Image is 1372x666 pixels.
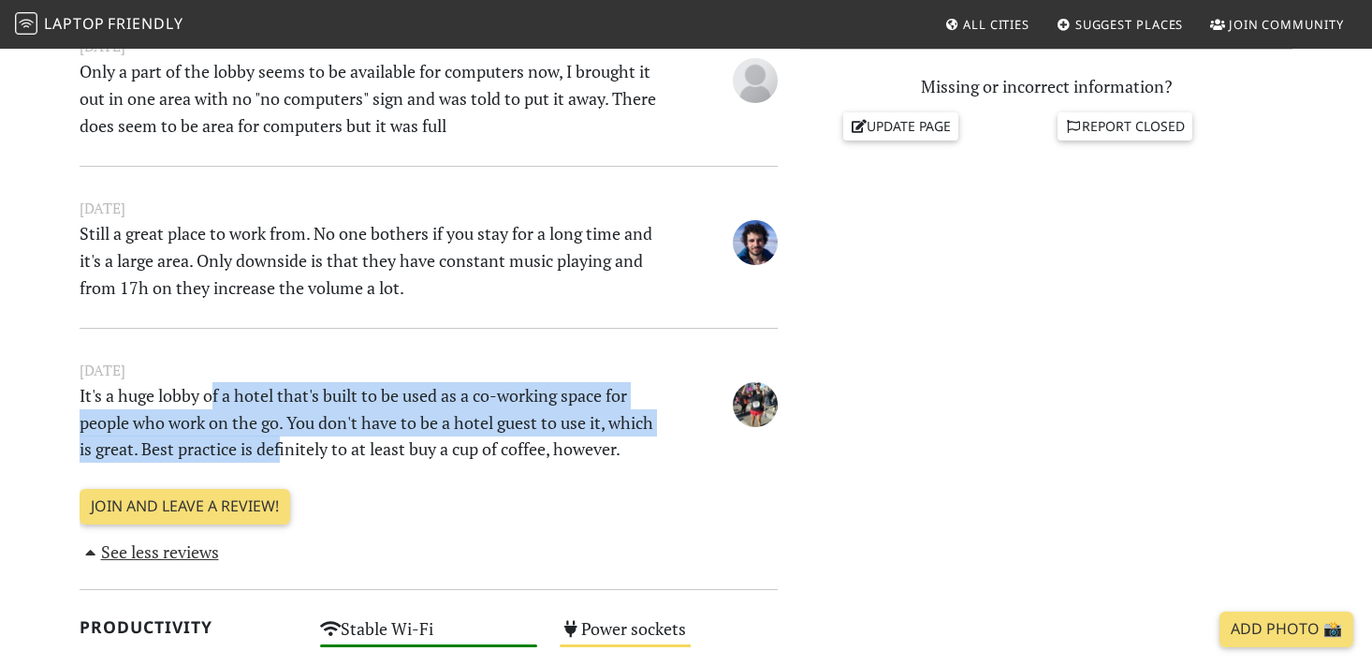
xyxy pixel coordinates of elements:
[963,16,1029,33] span: All Cities
[733,229,778,251] span: Daniel Dutra
[80,540,219,563] a: See less reviews
[68,220,669,301] p: Still a great place to work from. No one bothers if you stay for a long time and it's a large are...
[843,112,959,141] a: Update page
[68,197,789,220] small: [DATE]
[1229,16,1344,33] span: Join Community
[80,617,298,637] h2: Productivity
[15,12,37,35] img: LaptopFriendly
[80,489,290,525] a: Join and leave a review!
[309,614,549,661] div: Stable Wi-Fi
[800,73,1292,100] p: Missing or incorrect information?
[733,382,778,427] img: 1348-justin.jpg
[733,67,778,89] span: Anonymous
[68,58,669,139] p: Only a part of the lobby seems to be available for computers now, I brought it out in one area wi...
[1203,7,1351,41] a: Join Community
[108,13,182,34] span: Friendly
[733,391,778,413] span: Justin Ahn
[68,382,669,463] p: It's a huge lobby of a hotel that's built to be used as a co-working space for people who work on...
[68,359,789,382] small: [DATE]
[937,7,1037,41] a: All Cities
[1049,7,1191,41] a: Suggest Places
[548,614,789,661] div: Power sockets
[1075,16,1184,33] span: Suggest Places
[1058,112,1192,141] a: Report closed
[15,8,183,41] a: LaptopFriendly LaptopFriendly
[44,13,105,34] span: Laptop
[733,220,778,265] img: 3176-daniel.jpg
[733,58,778,103] img: blank-535327c66bd565773addf3077783bbfce4b00ec00e9fd257753287c682c7fa38.png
